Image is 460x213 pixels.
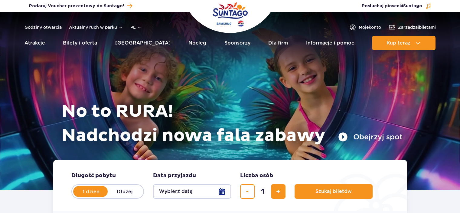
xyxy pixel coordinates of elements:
a: Informacje i pomoc [306,36,354,50]
span: Posłuchaj piosenki [362,3,422,9]
button: dodaj bilet [271,184,285,199]
a: Mojekonto [349,24,381,31]
button: Aktualny ruch w parku [69,25,123,30]
button: Szukaj biletów [295,184,373,199]
a: Sponsorzy [224,36,250,50]
span: Moje konto [359,24,381,30]
a: Godziny otwarcia [24,24,62,30]
label: 1 dzień [74,185,108,198]
span: Podaruj Voucher prezentowy do Suntago! [29,3,124,9]
a: Dla firm [268,36,288,50]
button: Wybierz datę [153,184,231,199]
a: Bilety i oferta [63,36,97,50]
h1: No to RURA! Nadchodzi nowa fala zabawy [61,99,403,148]
span: Suntago [403,4,422,8]
span: Liczba osób [240,172,273,179]
span: Długość pobytu [71,172,116,179]
input: liczba biletów [256,184,270,199]
span: Zarządzaj biletami [398,24,436,30]
span: Kup teraz [387,40,410,46]
button: Kup teraz [372,36,436,50]
button: usuń bilet [240,184,255,199]
button: Posłuchaj piosenkiSuntago [362,3,431,9]
form: Planowanie wizyty w Park of Poland [53,160,407,211]
a: [GEOGRAPHIC_DATA] [115,36,171,50]
a: Zarządzajbiletami [388,24,436,31]
span: Data przyjazdu [153,172,196,179]
a: Nocleg [188,36,206,50]
label: Dłużej [108,185,142,198]
a: Podaruj Voucher prezentowy do Suntago! [29,2,132,10]
span: Szukaj biletów [315,189,352,194]
a: Atrakcje [24,36,45,50]
button: pl [130,24,142,30]
button: Obejrzyj spot [338,132,403,142]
